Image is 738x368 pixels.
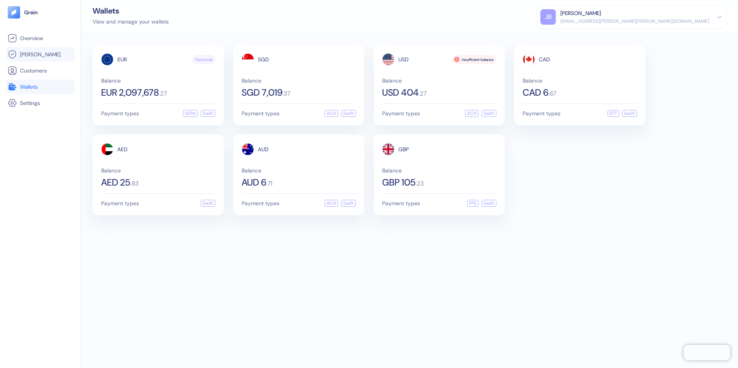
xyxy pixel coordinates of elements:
[622,110,637,117] div: Swift
[101,88,159,97] span: EUR 2,097,678
[8,34,73,43] a: Overview
[608,110,619,117] div: EFT
[523,88,548,97] span: CAD 6
[183,110,198,117] div: SEPA
[195,57,212,62] span: Functional
[382,111,420,116] span: Payment types
[242,111,279,116] span: Payment types
[20,51,61,58] span: [PERSON_NAME]
[117,147,128,152] span: AED
[101,201,139,206] span: Payment types
[258,147,269,152] span: AUD
[467,200,479,207] div: FPS
[242,178,266,187] span: AUD 6
[20,83,38,91] span: Wallets
[258,57,269,62] span: SGD
[382,168,496,173] span: Balance
[101,78,215,83] span: Balance
[8,98,73,108] a: Settings
[93,7,169,15] div: Wallets
[8,82,73,91] a: Wallets
[416,181,424,187] span: . 23
[548,91,556,97] span: . 67
[242,201,279,206] span: Payment types
[560,18,709,25] div: [EMAIL_ADDRESS][PERSON_NAME][PERSON_NAME][DOMAIN_NAME]
[8,50,73,59] a: [PERSON_NAME]
[560,9,601,17] div: [PERSON_NAME]
[20,99,40,107] span: Settings
[452,55,496,64] div: Insufficient balance
[398,57,409,62] span: USD
[419,91,427,97] span: . 27
[8,66,73,75] a: Customers
[20,34,43,42] span: Overview
[201,110,215,117] div: Swift
[201,200,215,207] div: Swift
[266,181,273,187] span: . 71
[242,78,356,83] span: Balance
[382,88,419,97] span: USD 404
[523,78,637,83] span: Balance
[20,67,47,74] span: Customers
[325,200,338,207] div: ACH
[93,18,169,26] div: View and manage your wallets
[341,110,356,117] div: Swift
[325,110,338,117] div: ACH
[8,6,20,19] img: logo-tablet-V2.svg
[101,168,215,173] span: Balance
[540,9,556,25] div: JB
[382,78,496,83] span: Balance
[341,200,356,207] div: Swift
[242,168,356,173] span: Balance
[283,91,290,97] span: . 37
[523,111,560,116] span: Payment types
[465,110,479,117] div: ACH
[382,201,420,206] span: Payment types
[482,200,496,207] div: Swift
[398,147,409,152] span: GBP
[539,57,550,62] span: CAD
[101,111,139,116] span: Payment types
[130,181,139,187] span: . 83
[382,178,416,187] span: GBP 105
[242,88,283,97] span: SGD 7,019
[117,57,127,62] span: EUR
[482,110,496,117] div: Swift
[159,91,167,97] span: . 27
[101,178,130,187] span: AED 25
[684,345,730,360] iframe: Chatra live chat
[24,10,38,15] img: logo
